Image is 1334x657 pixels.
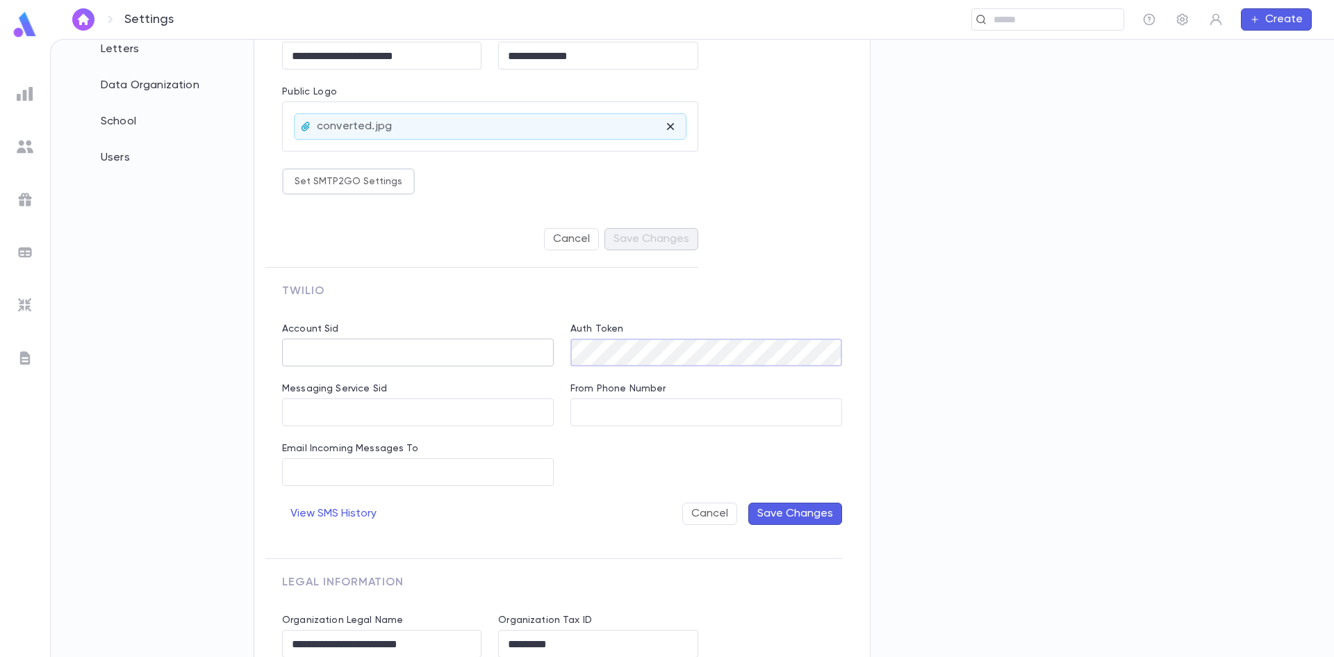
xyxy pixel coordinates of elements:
label: Account Sid [282,323,339,334]
img: letters_grey.7941b92b52307dd3b8a917253454ce1c.svg [17,350,33,366]
label: Auth Token [570,323,623,334]
div: Users [84,143,216,173]
label: Organization Tax ID [498,615,592,626]
img: logo [11,11,39,38]
button: Set SMTP2GO Settings [282,168,415,195]
button: Create [1241,8,1312,31]
label: From Phone Number [570,383,666,394]
img: home_white.a664292cf8c1dea59945f0da9f25487c.svg [75,14,92,25]
button: Cancel [544,228,599,250]
button: Save Changes [748,503,842,525]
button: Cancel [682,503,737,525]
span: Twilio [282,286,324,297]
p: Settings [124,12,174,27]
button: View SMS History [282,503,385,525]
label: Messaging Service Sid [282,383,387,394]
p: Public Logo [282,86,698,102]
p: converted.jpg [317,120,392,133]
img: students_grey.60c7aba0da46da39d6d829b817ac14fc.svg [17,138,33,155]
div: Letters [84,34,216,65]
label: Email Incoming Messages To [282,443,419,454]
img: batches_grey.339ca447c9d9533ef1741baa751efc33.svg [17,244,33,261]
img: reports_grey.c525e4749d1bce6a11f5fe2a8de1b229.svg [17,86,33,102]
span: Legal Information [282,577,404,588]
div: School [84,106,216,137]
div: Data Organization [84,70,216,101]
label: Organization Legal Name [282,615,403,626]
img: imports_grey.530a8a0e642e233f2baf0ef88e8c9fcb.svg [17,297,33,314]
img: campaigns_grey.99e729a5f7ee94e3726e6486bddda8f1.svg [17,191,33,208]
